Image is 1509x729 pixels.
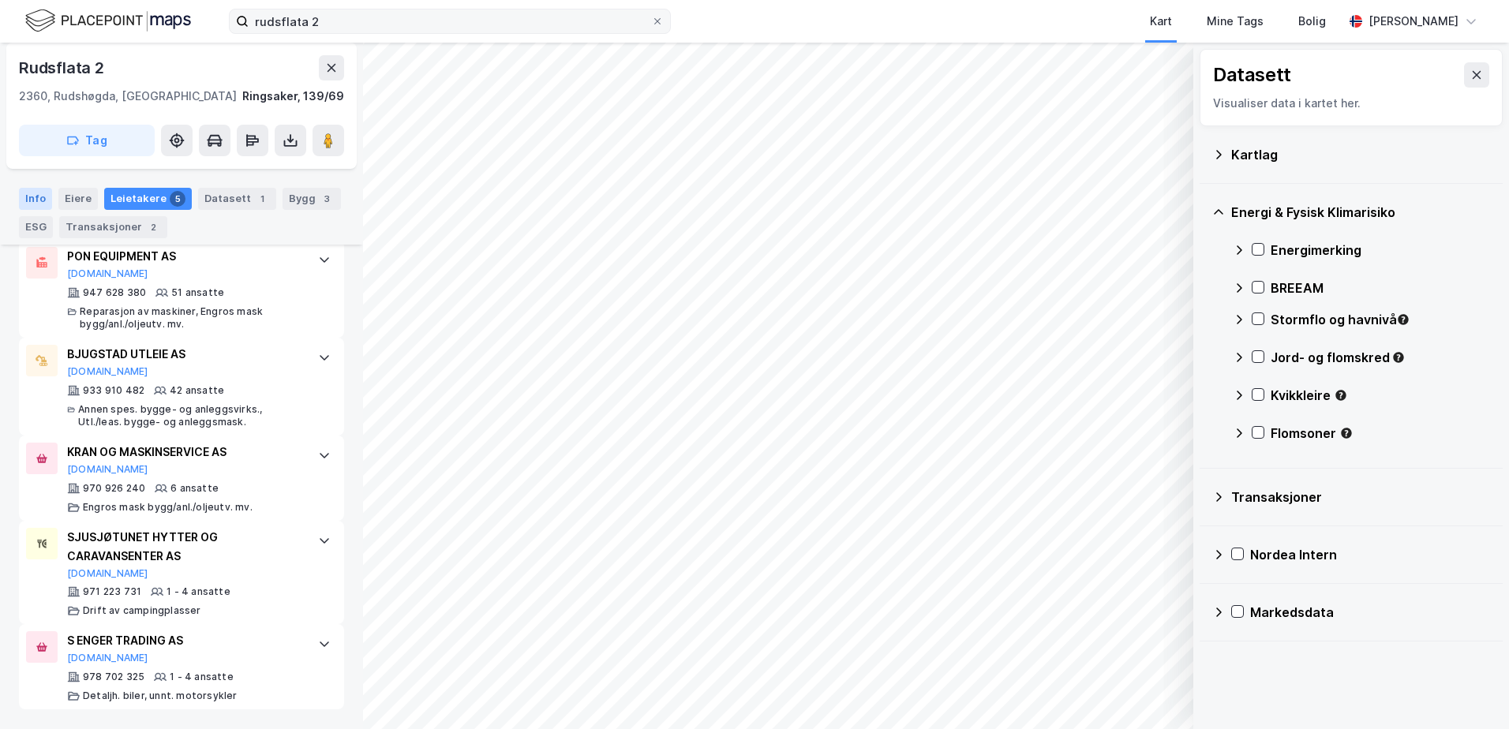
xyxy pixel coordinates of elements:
div: Jord- og flomskred [1271,348,1490,367]
div: 978 702 325 [83,671,144,683]
div: Reparasjon av maskiner, Engros mask bygg/anl./oljeutv. mv. [80,305,302,331]
div: 2360, Rudshøgda, [GEOGRAPHIC_DATA] [19,87,237,106]
div: Flomsoner [1271,424,1490,443]
div: BREEAM [1271,279,1490,297]
div: Leietakere [104,188,192,210]
div: 3 [319,191,335,207]
div: S ENGER TRADING AS [67,631,302,650]
div: Annen spes. bygge- og anleggsvirks., Utl./leas. bygge- og anleggsmask. [78,403,302,428]
div: Markedsdata [1250,603,1490,622]
div: Rudsflata 2 [19,55,107,80]
div: Mine Tags [1207,12,1264,31]
div: 1 - 4 ansatte [167,585,230,598]
div: Visualiser data i kartet her. [1213,94,1489,113]
div: Datasett [1213,62,1291,88]
div: Engros mask bygg/anl./oljeutv. mv. [83,501,253,514]
div: 5 [170,191,185,207]
div: Tooltip anchor [1396,312,1410,327]
div: Info [19,188,52,210]
div: Bygg [283,188,341,210]
button: [DOMAIN_NAME] [67,267,148,280]
div: Eiere [58,188,98,210]
div: Energimerking [1271,241,1490,260]
div: Tooltip anchor [1334,388,1348,402]
input: Søk på adresse, matrikkel, gårdeiere, leietakere eller personer [249,9,651,33]
div: 933 910 482 [83,384,144,397]
div: ESG [19,216,53,238]
div: Datasett [198,188,276,210]
div: Drift av campingplasser [83,604,201,617]
button: [DOMAIN_NAME] [67,365,148,378]
div: Transaksjoner [1231,488,1490,507]
div: Ringsaker, 139/69 [242,87,344,106]
div: 947 628 380 [83,286,146,299]
div: [PERSON_NAME] [1369,12,1458,31]
div: Transaksjoner [59,216,167,238]
div: Energi & Fysisk Klimarisiko [1231,203,1490,222]
div: 42 ansatte [170,384,224,397]
div: Bolig [1298,12,1326,31]
div: Stormflo og havnivå [1271,310,1490,329]
img: logo.f888ab2527a4732fd821a326f86c7f29.svg [25,7,191,35]
button: [DOMAIN_NAME] [67,567,148,580]
button: [DOMAIN_NAME] [67,652,148,664]
div: Kvikkleire [1271,386,1490,405]
div: 2 [145,219,161,235]
div: 1 - 4 ansatte [170,671,234,683]
div: BJUGSTAD UTLEIE AS [67,345,302,364]
div: 971 223 731 [83,585,141,598]
div: 970 926 240 [83,482,145,495]
div: Kart [1150,12,1172,31]
div: SJUSJØTUNET HYTTER OG CARAVANSENTER AS [67,528,302,566]
iframe: Chat Widget [1430,653,1509,729]
div: KRAN OG MASKINSERVICE AS [67,443,302,462]
div: Tooltip anchor [1339,426,1354,440]
div: Tooltip anchor [1391,350,1406,364]
button: [DOMAIN_NAME] [67,463,148,476]
div: Detaljh. biler, unnt. motorsykler [83,690,238,702]
button: Tag [19,125,155,156]
div: 1 [254,191,270,207]
div: 6 ansatte [170,482,219,495]
div: Kartlag [1231,145,1490,164]
div: PON EQUIPMENT AS [67,247,302,266]
div: Nordea Intern [1250,545,1490,564]
div: 51 ansatte [171,286,224,299]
